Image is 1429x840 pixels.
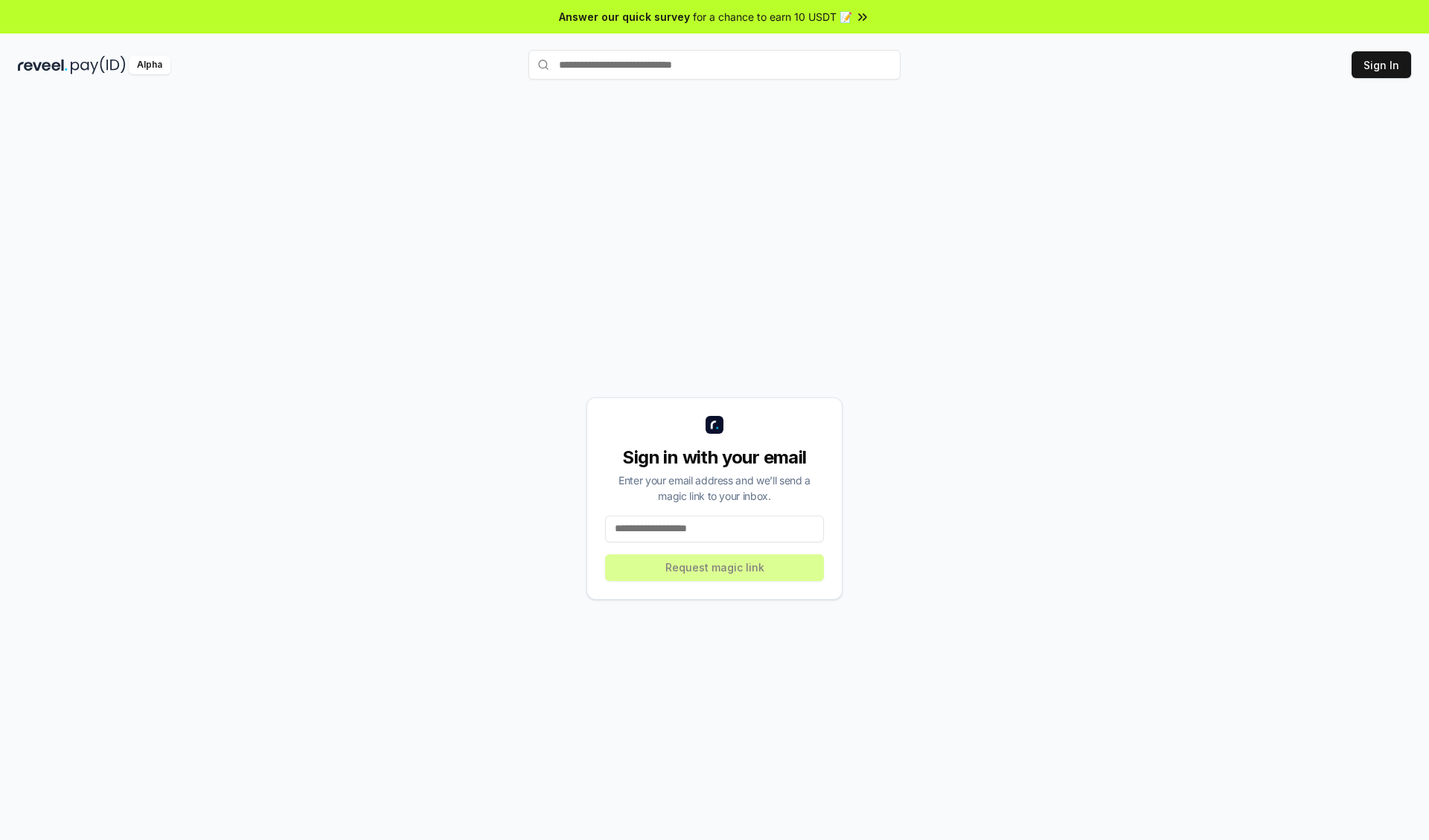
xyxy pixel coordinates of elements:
img: pay_id [71,56,126,74]
div: Enter your email address and we’ll send a magic link to your inbox. [605,472,824,504]
button: Sign In [1352,51,1411,78]
img: reveel_dark [18,56,68,74]
img: logo_small [706,416,723,434]
span: for a chance to earn 10 USDT 📝 [693,9,852,25]
div: Sign in with your email [605,446,824,469]
div: Alpha [129,56,170,74]
span: Answer our quick survey [559,9,690,25]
